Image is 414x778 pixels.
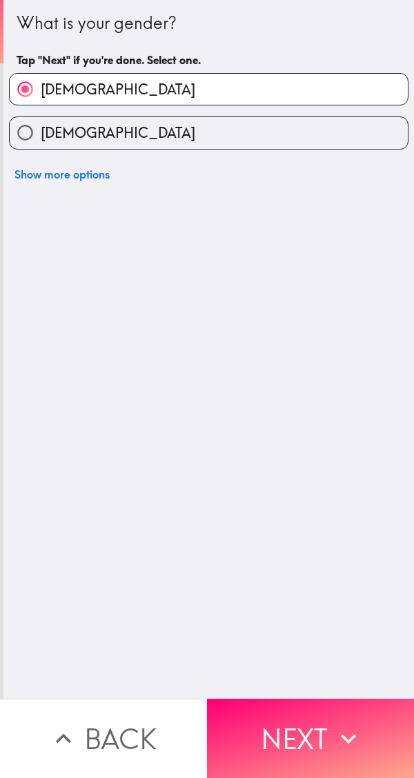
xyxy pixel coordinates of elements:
[17,52,401,68] h6: Tap "Next" if you're done. Select one.
[207,699,414,778] button: Next
[17,12,401,35] div: What is your gender?
[41,123,195,143] span: [DEMOGRAPHIC_DATA]
[41,80,195,99] span: [DEMOGRAPHIC_DATA]
[10,74,408,105] button: [DEMOGRAPHIC_DATA]
[9,161,115,188] button: Show more options
[10,117,408,148] button: [DEMOGRAPHIC_DATA]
